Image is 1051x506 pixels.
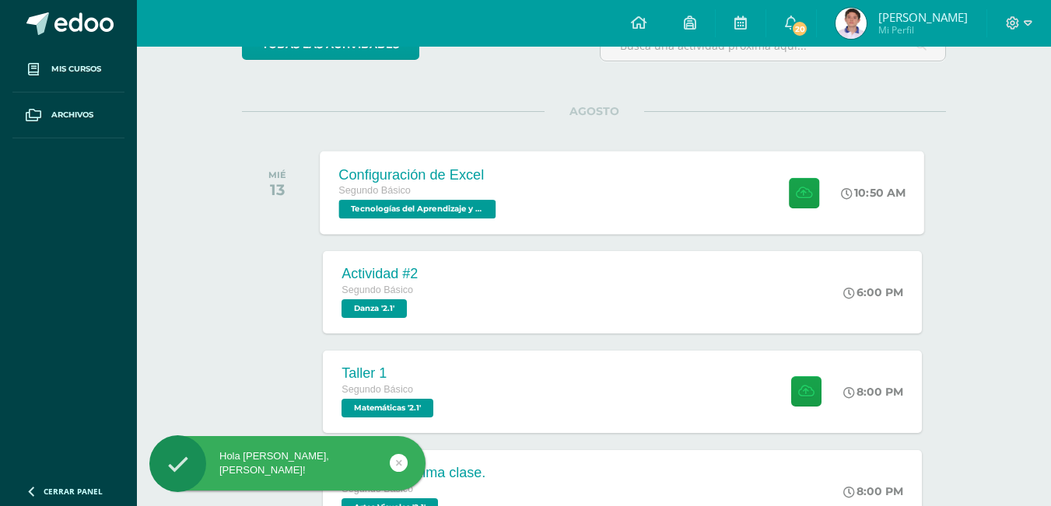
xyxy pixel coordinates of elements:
div: 13 [268,180,286,199]
span: Danza '2.1' [342,299,407,318]
span: AGOSTO [545,104,644,118]
span: Segundo Básico [342,384,413,395]
div: Taller 1 [342,365,437,382]
span: Tecnologías del Aprendizaje y la Comunicación '2.1' [339,200,496,218]
span: Matemáticas '2.1' [342,399,433,417]
span: Mi Perfil [878,23,968,37]
div: Configuración de Excel [339,166,500,183]
div: 10:50 AM [842,186,906,200]
img: 028413b4dcba1c40cb976c3e461abcc2.png [836,8,867,39]
div: 8:00 PM [843,385,903,399]
span: Cerrar panel [44,486,103,497]
div: 6:00 PM [843,285,903,299]
span: [PERSON_NAME] [878,9,968,25]
div: Actividad #2 [342,266,418,282]
span: 20 [791,20,808,37]
div: 8:00 PM [843,484,903,498]
span: Mis cursos [51,63,101,75]
div: Hola [PERSON_NAME], [PERSON_NAME]! [149,449,426,477]
span: Archivos [51,109,93,121]
a: Mis cursos [12,47,124,92]
a: Archivos [12,92,124,138]
span: Segundo Básico [342,284,413,295]
div: MIÉ [268,169,286,180]
span: Segundo Básico [339,185,412,196]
